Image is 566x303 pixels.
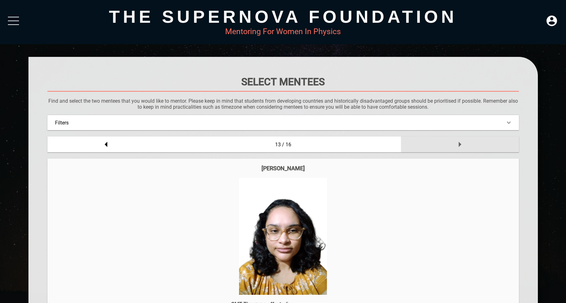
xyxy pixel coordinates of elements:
div: Mentoring For Women In Physics [28,27,538,36]
h1: Select Mentees [47,76,519,88]
div: 13 / 16 [165,136,401,152]
div: The Supernova Foundation [28,6,538,27]
div: [PERSON_NAME] [54,165,513,172]
div: Filters [47,115,519,130]
p: Find and select the two mentees that you would like to mentor. Please keep in mind that students ... [47,98,519,110]
div: Filters [55,120,511,126]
